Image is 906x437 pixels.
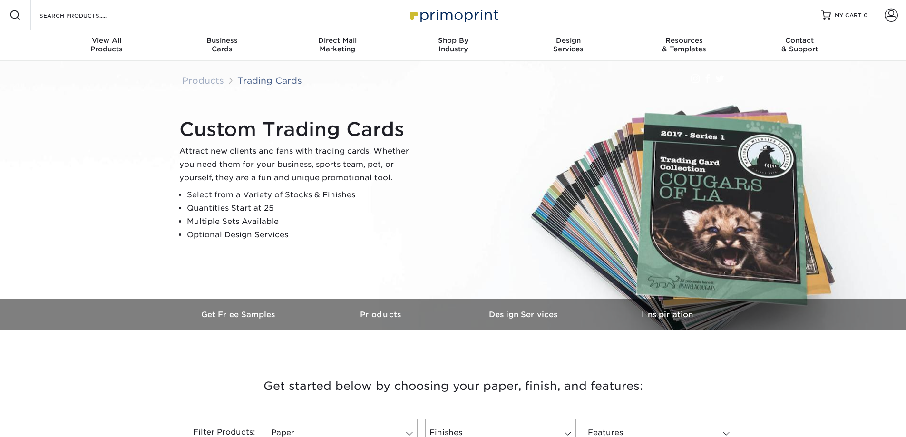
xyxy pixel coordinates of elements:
[742,36,857,53] div: & Support
[187,228,417,242] li: Optional Design Services
[179,145,417,185] p: Attract new clients and fans with trading cards. Whether you need them for your business, sports ...
[596,299,739,330] a: Inspiration
[164,36,280,53] div: Cards
[237,75,302,86] a: Trading Cards
[406,5,501,25] img: Primoprint
[511,30,626,61] a: DesignServices
[164,30,280,61] a: BusinessCards
[596,310,739,319] h3: Inspiration
[395,30,511,61] a: Shop ByIndustry
[626,36,742,45] span: Resources
[49,36,165,53] div: Products
[168,299,311,330] a: Get Free Samples
[395,36,511,45] span: Shop By
[511,36,626,45] span: Design
[280,30,395,61] a: Direct MailMarketing
[311,299,453,330] a: Products
[835,11,862,19] span: MY CART
[626,36,742,53] div: & Templates
[864,12,868,19] span: 0
[182,75,224,86] a: Products
[168,310,311,319] h3: Get Free Samples
[742,36,857,45] span: Contact
[164,36,280,45] span: Business
[49,30,165,61] a: View AllProducts
[187,188,417,202] li: Select from a Variety of Stocks & Finishes
[187,202,417,215] li: Quantities Start at 25
[453,310,596,319] h3: Design Services
[453,299,596,330] a: Design Services
[49,36,165,45] span: View All
[187,215,417,228] li: Multiple Sets Available
[626,30,742,61] a: Resources& Templates
[742,30,857,61] a: Contact& Support
[280,36,395,53] div: Marketing
[280,36,395,45] span: Direct Mail
[175,365,731,408] h3: Get started below by choosing your paper, finish, and features:
[39,10,131,21] input: SEARCH PRODUCTS.....
[179,118,417,141] h1: Custom Trading Cards
[395,36,511,53] div: Industry
[311,310,453,319] h3: Products
[511,36,626,53] div: Services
